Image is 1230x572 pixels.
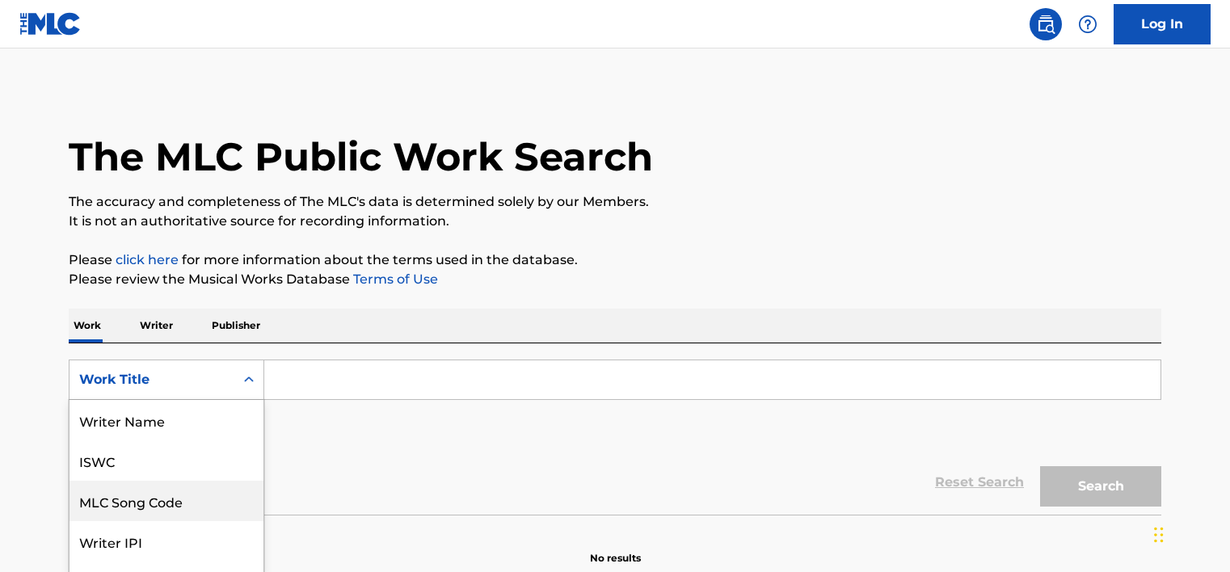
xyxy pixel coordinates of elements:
a: Public Search [1030,8,1062,40]
div: চ্যাট উইজেট [1149,494,1230,572]
a: Terms of Use [350,271,438,287]
p: No results [590,532,641,566]
iframe: Chat Widget [1149,494,1230,572]
p: Writer [135,309,178,343]
img: help [1078,15,1097,34]
div: টেনে আনুন [1154,511,1164,559]
p: It is not an authoritative source for recording information. [69,212,1161,231]
a: click here [116,252,179,267]
img: MLC Logo [19,12,82,36]
h1: The MLC Public Work Search [69,132,653,181]
p: The accuracy and completeness of The MLC's data is determined solely by our Members. [69,192,1161,212]
a: Log In [1114,4,1211,44]
div: Writer Name [70,400,263,440]
p: Please for more information about the terms used in the database. [69,250,1161,270]
form: Search Form [69,360,1161,515]
div: Help [1072,8,1104,40]
div: ISWC [70,440,263,481]
p: Work [69,309,106,343]
p: Please review the Musical Works Database [69,270,1161,289]
div: Work Title [79,370,225,389]
div: Writer IPI [70,521,263,561]
img: search [1036,15,1055,34]
div: MLC Song Code [70,481,263,521]
p: Publisher [207,309,265,343]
